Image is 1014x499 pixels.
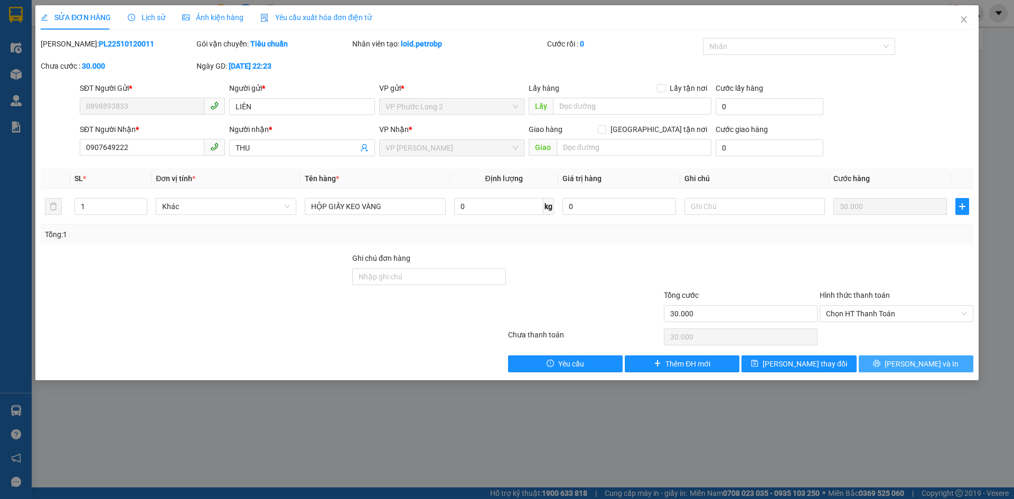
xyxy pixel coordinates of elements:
[859,355,973,372] button: printer[PERSON_NAME] và In
[529,125,562,134] span: Giao hàng
[401,40,442,48] b: loid.petrobp
[156,174,195,183] span: Đơn vị tính
[99,40,154,48] b: PL22510120011
[949,5,979,35] button: Close
[250,40,288,48] b: Tiêu chuẩn
[960,15,968,24] span: close
[562,174,602,183] span: Giá trị hàng
[41,13,111,22] span: SỬA ĐƠN HÀNG
[162,199,290,214] span: Khác
[260,14,269,22] img: icon
[820,291,890,299] label: Hình thức thanh toán
[210,143,219,151] span: phone
[379,125,409,134] span: VP Nhận
[956,202,969,211] span: plus
[182,14,190,21] span: picture
[41,38,194,50] div: [PERSON_NAME]:
[386,99,518,115] span: VP Phước Long 2
[507,329,663,347] div: Chưa thanh toán
[833,174,870,183] span: Cước hàng
[386,140,518,156] span: VP Lê Hồng Phong
[606,124,711,135] span: [GEOGRAPHIC_DATA] tận nơi
[45,198,62,215] button: delete
[665,82,711,94] span: Lấy tận nơi
[80,124,225,135] div: SĐT Người Nhận
[654,360,661,368] span: plus
[558,358,584,370] span: Yêu cầu
[716,98,823,115] input: Cước lấy hàng
[352,254,410,262] label: Ghi chú đơn hàng
[128,14,135,21] span: clock-circle
[210,101,219,110] span: phone
[763,358,847,370] span: [PERSON_NAME] thay đổi
[485,174,523,183] span: Định lượng
[955,198,969,215] button: plus
[196,38,350,50] div: Gói vận chuyển:
[379,82,524,94] div: VP gửi
[557,139,711,156] input: Dọc đường
[529,139,557,156] span: Giao
[543,198,554,215] span: kg
[547,360,554,368] span: exclamation-circle
[352,268,506,285] input: Ghi chú đơn hàng
[680,168,829,189] th: Ghi chú
[625,355,739,372] button: plusThêm ĐH mới
[873,360,880,368] span: printer
[305,198,445,215] input: VD: Bàn, Ghế
[229,82,374,94] div: Người gửi
[128,13,165,22] span: Lịch sử
[826,306,967,322] span: Chọn HT Thanh Toán
[833,198,947,215] input: 0
[664,291,699,299] span: Tổng cước
[260,13,372,22] span: Yêu cầu xuất hóa đơn điện tử
[716,125,768,134] label: Cước giao hàng
[665,358,710,370] span: Thêm ĐH mới
[716,84,763,92] label: Cước lấy hàng
[529,84,559,92] span: Lấy hàng
[196,60,350,72] div: Ngày GD:
[885,358,959,370] span: [PERSON_NAME] và In
[41,14,48,21] span: edit
[352,38,545,50] div: Nhân viên tạo:
[74,174,83,183] span: SL
[229,124,374,135] div: Người nhận
[41,60,194,72] div: Chưa cước :
[182,13,243,22] span: Ảnh kiện hàng
[684,198,825,215] input: Ghi Chú
[360,144,369,152] span: user-add
[45,229,391,240] div: Tổng: 1
[229,62,271,70] b: [DATE] 22:23
[751,360,758,368] span: save
[529,98,553,115] span: Lấy
[82,62,105,70] b: 30.000
[547,38,701,50] div: Cước rồi :
[508,355,623,372] button: exclamation-circleYêu cầu
[580,40,584,48] b: 0
[741,355,856,372] button: save[PERSON_NAME] thay đổi
[80,82,225,94] div: SĐT Người Gửi
[553,98,711,115] input: Dọc đường
[716,139,823,156] input: Cước giao hàng
[305,174,339,183] span: Tên hàng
